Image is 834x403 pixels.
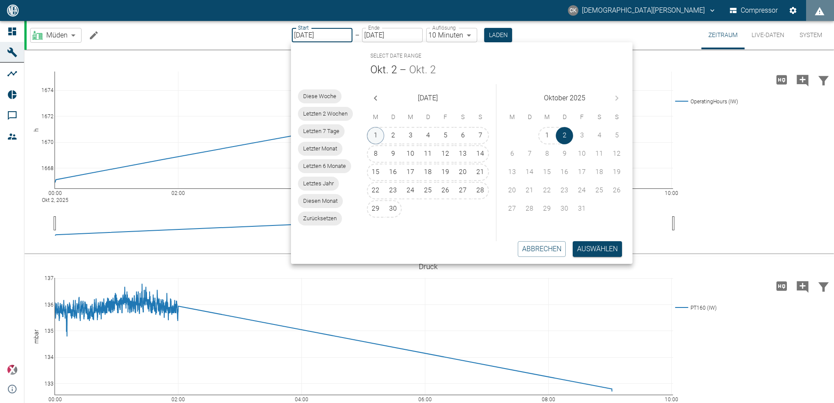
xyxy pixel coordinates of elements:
button: 23 [384,182,402,199]
button: Machine bearbeiten [85,27,103,44]
span: Dienstag [385,109,401,126]
button: Abbrechen [518,241,566,257]
span: Hohe Auflösung [771,75,792,83]
button: 2 [556,127,573,144]
img: logo [6,4,20,16]
button: 4 [419,127,437,144]
button: 18 [419,164,437,181]
button: 1 [538,127,556,144]
button: 1 [367,127,384,144]
span: Oktober 2025 [544,92,585,104]
span: Select date range [370,49,421,63]
button: 14 [472,145,489,163]
button: 26 [437,182,454,199]
span: Diese Woche [298,92,342,101]
button: 8 [367,145,384,163]
button: 13 [454,145,472,163]
span: Hohe Auflösung [771,281,792,290]
button: Daten filtern [813,68,834,91]
span: Montag [368,109,383,126]
span: [DATE] [418,92,438,104]
div: Letzten 6 Monate [298,159,351,173]
img: Xplore Logo [7,365,17,375]
button: Auswählen [573,241,622,257]
span: Sonntag [472,109,488,126]
button: Previous month [367,89,384,107]
div: CK [568,5,578,16]
span: Samstag [455,109,471,126]
div: Diese Woche [298,89,342,103]
span: Müden [46,30,68,40]
button: christian.kraft@arcanum-energy.de [567,3,718,18]
button: Okt. 2 [409,63,436,77]
span: Letzten 7 Tage [298,127,345,136]
span: Letzten 2 Wochen [298,109,353,118]
button: 29 [367,200,384,218]
span: Diesen Monat [298,197,343,205]
button: 6 [454,127,472,144]
button: 19 [437,164,454,181]
div: Letzter Monat [298,142,342,156]
button: 17 [402,164,419,181]
button: Kommentar hinzufügen [792,275,813,297]
button: Zeitraum [701,21,745,49]
div: Zurücksetzen [298,212,342,225]
span: Dienstag [522,109,537,126]
button: Einstellungen [785,3,801,18]
button: Laden [484,28,512,42]
button: 27 [454,182,472,199]
span: Letzten 6 Monate [298,162,351,171]
span: Letztes Jahr [298,179,339,188]
span: Letzter Monat [298,144,342,153]
p: – [355,30,359,40]
h5: – [397,63,409,77]
span: Freitag [438,109,453,126]
button: 15 [367,164,384,181]
span: Freitag [574,109,590,126]
span: Montag [504,109,520,126]
button: Compressor [728,3,780,18]
button: 12 [437,145,454,163]
button: 9 [384,145,402,163]
button: 3 [402,127,419,144]
span: Mittwoch [403,109,418,126]
span: Donnerstag [557,109,572,126]
button: 22 [367,182,384,199]
button: 20 [454,164,472,181]
span: Mittwoch [539,109,555,126]
span: Zurücksetzen [298,214,342,223]
div: Letzten 7 Tage [298,124,345,138]
button: 21 [472,164,489,181]
span: Donnerstag [420,109,436,126]
button: 25 [419,182,437,199]
button: Daten filtern [813,275,834,297]
span: Sonntag [609,109,625,126]
button: 10 [402,145,419,163]
button: 16 [384,164,402,181]
button: 28 [472,182,489,199]
div: Letzten 2 Wochen [298,107,353,121]
label: Start [298,24,309,31]
button: 11 [419,145,437,163]
div: Letztes Jahr [298,177,339,191]
input: DD.MM.YYYY [362,28,423,42]
span: Samstag [591,109,607,126]
button: System [791,21,831,49]
button: 24 [402,182,419,199]
div: 10 Minuten [426,28,477,42]
label: Ende [368,24,379,31]
div: Diesen Monat [298,194,343,208]
a: Müden [32,30,68,41]
input: DD.MM.YYYY [292,28,352,42]
label: Auflösung [432,24,456,31]
button: 7 [472,127,489,144]
button: 5 [437,127,454,144]
button: 2 [384,127,402,144]
button: Okt. 2 [370,63,397,77]
button: Live-Daten [745,21,791,49]
button: 30 [384,200,402,218]
button: Kommentar hinzufügen [792,68,813,91]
